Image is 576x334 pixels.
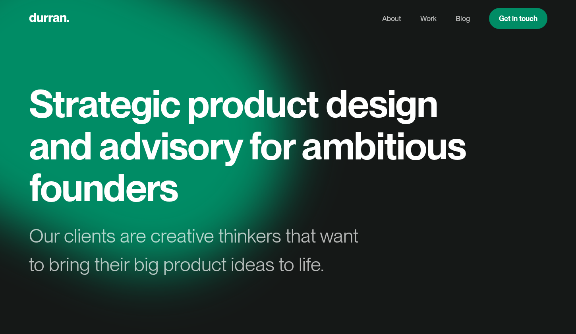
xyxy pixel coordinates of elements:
[29,83,474,209] h1: Strategic product design and advisory for ambitious founders
[489,8,547,29] a: Get in touch
[456,11,470,26] a: Blog
[29,11,69,26] a: home
[382,11,401,26] a: About
[420,11,437,26] a: Work
[29,221,372,279] div: Our clients are creative thinkers that want to bring their big product ideas to life.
